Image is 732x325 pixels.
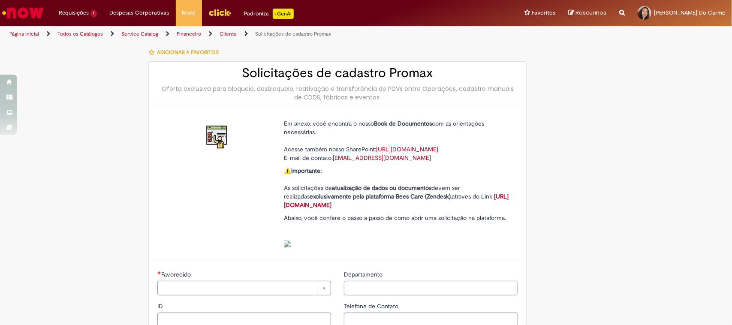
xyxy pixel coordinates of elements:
span: 1 [90,10,97,17]
span: Departamento [344,271,384,278]
span: More [182,9,196,17]
strong: Importante: [291,167,322,175]
a: Service Catalog [121,30,158,37]
span: Adicionar a Favoritos [157,49,219,56]
a: [URL][DOMAIN_NAME] [376,145,438,153]
a: [EMAIL_ADDRESS][DOMAIN_NAME] [333,154,431,162]
div: Oferta exclusiva para bloqueio, desbloqueio, reativação e transferência de PDVs entre Operações, ... [157,84,518,102]
a: Solicitações de cadastro Promax [255,30,331,37]
img: ServiceNow [1,4,45,21]
div: Padroniza [244,9,294,19]
a: Todos os Catálogos [57,30,103,37]
span: Telefone de Contato [344,302,400,310]
a: Página inicial [9,30,39,37]
a: Limpar campo Favorecido [157,281,331,295]
ul: Trilhas de página [6,26,482,42]
strong: Book de Documentos [374,120,432,127]
p: Abaixo, você confere o passo a passo de como abrir uma solicitação na plataforma. [284,214,511,248]
p: ⚠️ As solicitações de devem ser realizadas atraves do Link [284,166,511,209]
span: Despesas Corporativas [110,9,169,17]
a: Rascunhos [568,9,606,17]
span: Requisições [59,9,89,17]
p: +GenAi [273,9,294,19]
span: Rascunhos [575,9,606,17]
button: Adicionar a Favoritos [148,43,223,61]
p: Em anexo, você encontra o nosso com as orientações necessárias. Acesse também nosso SharePoint: E... [284,119,511,162]
h2: Solicitações de cadastro Promax [157,66,518,80]
span: Necessários - Favorecido [161,271,193,278]
strong: atualização de dados ou documentos [332,184,431,192]
strong: exclusivamente pela plataforma Bees Care (Zendesk), [310,193,452,200]
span: Favoritos [532,9,555,17]
span: [PERSON_NAME] Do Carmo [654,9,726,16]
span: Necessários [157,271,161,274]
img: Solicitações de cadastro Promax [204,123,231,151]
span: ID [157,302,165,310]
input: Departamento [344,281,518,295]
img: sys_attachment.do [284,241,291,247]
a: [URL][DOMAIN_NAME] [284,193,509,209]
img: click_logo_yellow_360x200.png [208,6,232,19]
a: Cliente [220,30,237,37]
a: Financeiro [177,30,201,37]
